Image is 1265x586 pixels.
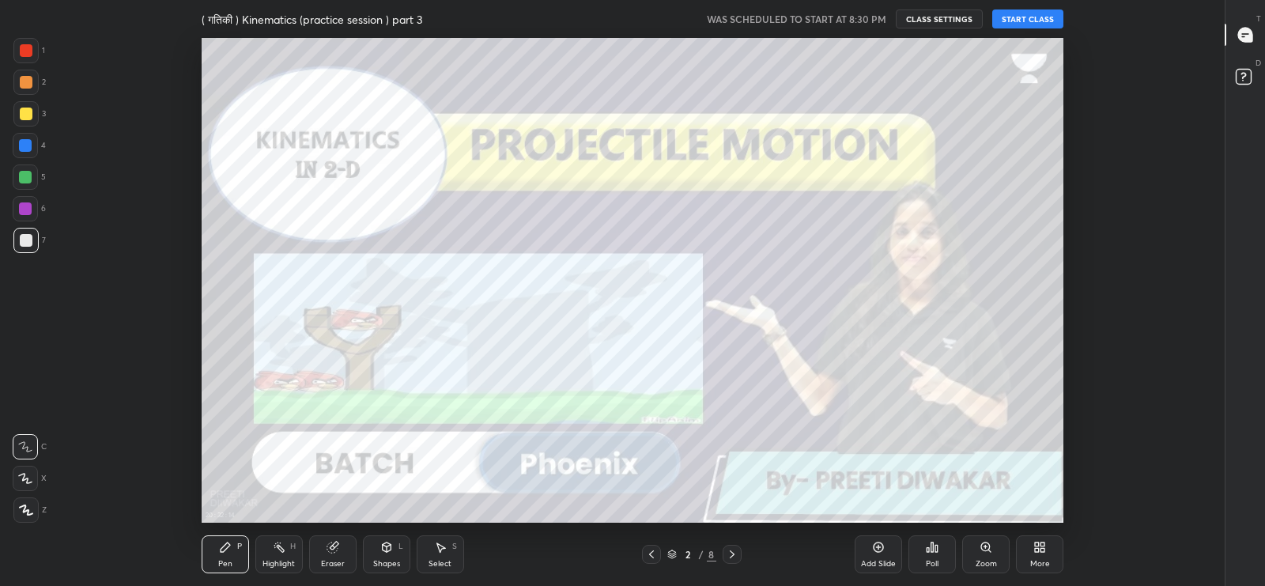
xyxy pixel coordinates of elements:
h5: WAS SCHEDULED TO START AT 8:30 PM [707,12,886,26]
div: S [452,543,457,550]
div: 3 [13,101,46,127]
div: H [290,543,296,550]
div: 1 [13,38,45,63]
div: Shapes [373,560,400,568]
div: Poll [926,560,938,568]
button: START CLASS [992,9,1063,28]
div: X [13,466,47,491]
div: Add Slide [861,560,896,568]
button: CLASS SETTINGS [896,9,983,28]
div: Z [13,497,47,523]
div: 7 [13,228,46,253]
div: L [398,543,403,550]
div: Eraser [321,560,345,568]
div: Pen [218,560,232,568]
div: Select [429,560,451,568]
h4: ( गतिकी ) Kinematics (practice session ) part 3 [202,12,422,27]
div: / [699,550,704,559]
p: D [1256,57,1261,69]
p: T [1256,13,1261,25]
div: 8 [707,547,716,561]
div: 4 [13,133,46,158]
div: Zoom [976,560,997,568]
div: 5 [13,164,46,190]
div: Highlight [262,560,295,568]
div: 2 [13,70,46,95]
div: C [13,434,47,459]
div: More [1030,560,1050,568]
div: 6 [13,196,46,221]
div: 2 [680,550,696,559]
div: P [237,543,242,550]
